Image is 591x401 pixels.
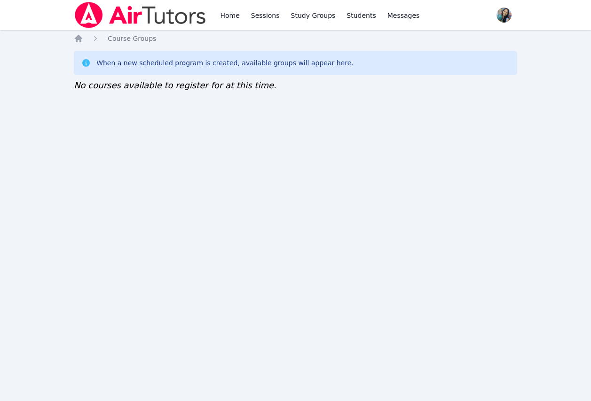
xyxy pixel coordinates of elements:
span: Course Groups [108,35,156,42]
a: Course Groups [108,34,156,43]
nav: Breadcrumb [74,34,517,43]
img: Air Tutors [74,2,207,28]
span: Messages [387,11,420,20]
span: No courses available to register for at this time. [74,80,276,90]
div: When a new scheduled program is created, available groups will appear here. [96,58,354,68]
